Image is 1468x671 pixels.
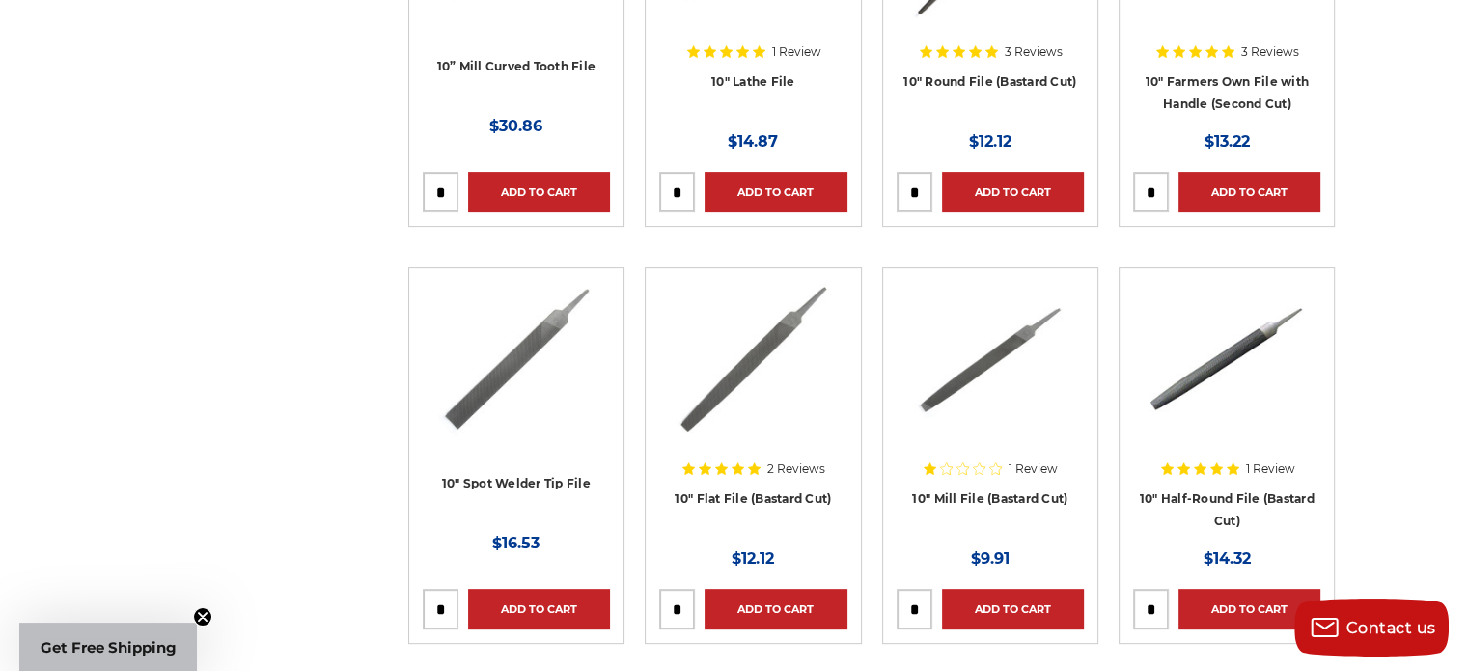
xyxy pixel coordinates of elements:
div: Get Free ShippingClose teaser [19,623,197,671]
span: $12.12 [732,549,774,568]
span: 2 Reviews [767,463,825,475]
a: 10" Lathe File [711,74,795,89]
span: Contact us [1346,619,1436,637]
button: Close teaser [193,607,212,627]
span: $9.91 [971,549,1010,568]
span: Get Free Shipping [41,638,177,657]
a: Add to Cart [705,172,846,212]
a: Add to Cart [942,172,1084,212]
span: 3 Reviews [1241,46,1299,58]
a: Add to Cart [1178,589,1320,629]
a: Add to Cart [705,589,846,629]
a: Add to Cart [942,589,1084,629]
img: 10" Mill File Bastard Cut [913,282,1067,436]
span: $16.53 [492,534,540,552]
a: 10" Round File (Bastard Cut) [903,74,1076,89]
a: 10" Flat Bastard File [659,282,846,469]
a: 10” Mill Curved Tooth File [437,59,596,73]
span: $14.32 [1204,549,1251,568]
span: $13.22 [1205,132,1250,151]
a: 10" Spot Welder Tip File [442,476,591,490]
a: Add to Cart [468,172,610,212]
a: 10" Half-Round File (Bastard Cut) [1140,491,1315,528]
button: Contact us [1294,599,1449,657]
span: 1 Review [772,46,821,58]
span: 3 Reviews [1005,46,1063,58]
img: 10" Flat Bastard File [675,282,831,436]
img: 10" Half round bastard file [1149,282,1304,436]
a: 10" Half round bastard file [1133,282,1320,469]
span: $12.12 [969,132,1011,151]
span: $14.87 [728,132,778,151]
a: 10" Farmers Own File with Handle (Second Cut) [1146,74,1309,111]
a: Add to Cart [468,589,610,629]
span: 1 Review [1009,463,1058,475]
span: 1 Review [1246,463,1295,475]
a: 10" Flat File (Bastard Cut) [675,491,831,506]
img: 10" spot welder tip file [438,282,595,436]
span: $30.86 [489,117,542,135]
a: Add to Cart [1178,172,1320,212]
a: 10" spot welder tip file [423,282,610,469]
a: 10" Mill File Bastard Cut [897,282,1084,469]
a: 10" Mill File (Bastard Cut) [912,491,1067,506]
